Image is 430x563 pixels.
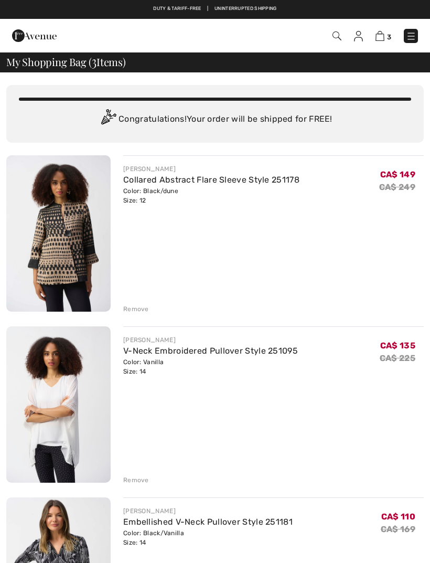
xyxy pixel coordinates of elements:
[123,304,149,314] div: Remove
[387,33,391,41] span: 3
[123,517,293,527] a: Embellished V-Neck Pullover Style 251181
[375,31,384,41] img: Shopping Bag
[380,341,415,350] span: CA$ 135
[354,31,363,41] img: My Info
[92,54,96,68] span: 3
[123,335,298,345] div: [PERSON_NAME]
[123,506,293,516] div: [PERSON_NAME]
[123,346,298,356] a: V-Neck Embroidered Pullover Style 251095
[375,29,391,42] a: 3
[406,31,416,41] img: Menu
[380,169,415,179] span: CA$ 149
[381,512,415,522] span: CA$ 110
[123,357,298,376] div: Color: Vanilla Size: 14
[123,175,299,185] a: Collared Abstract Flare Sleeve Style 251178
[380,353,415,363] s: CA$ 225
[332,31,341,40] img: Search
[12,30,57,40] a: 1ère Avenue
[98,109,119,130] img: Congratulation2.svg
[6,57,126,67] span: My Shopping Bag ( Items)
[6,155,111,312] img: Collared Abstract Flare Sleeve Style 251178
[123,186,299,205] div: Color: Black/dune Size: 12
[123,528,293,547] div: Color: Black/Vanilla Size: 14
[19,109,411,130] div: Congratulations! Your order will be shipped for FREE!
[381,524,415,534] s: CA$ 169
[379,182,415,192] s: CA$ 249
[123,164,299,174] div: [PERSON_NAME]
[123,475,149,485] div: Remove
[12,25,57,46] img: 1ère Avenue
[6,326,111,483] img: V-Neck Embroidered Pullover Style 251095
